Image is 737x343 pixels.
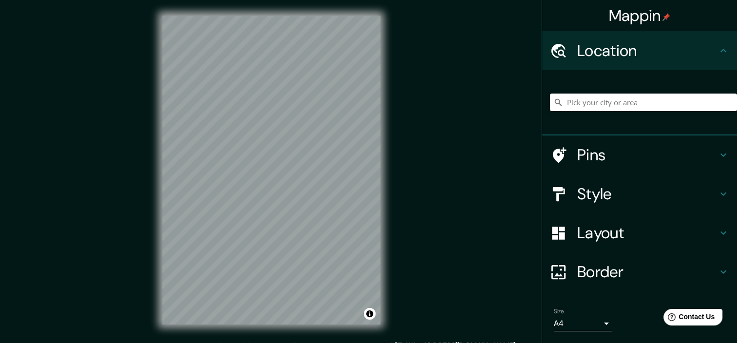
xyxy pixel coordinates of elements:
h4: Mappin [609,6,671,25]
h4: Location [577,41,718,60]
h4: Style [577,184,718,204]
h4: Pins [577,145,718,165]
div: Style [542,174,737,213]
canvas: Map [162,16,380,324]
h4: Border [577,262,718,282]
div: Location [542,31,737,70]
div: A4 [554,316,612,331]
input: Pick your city or area [550,94,737,111]
img: pin-icon.png [662,13,670,21]
div: Border [542,252,737,291]
label: Size [554,307,564,316]
iframe: Help widget launcher [650,305,726,332]
h4: Layout [577,223,718,243]
div: Pins [542,135,737,174]
div: Layout [542,213,737,252]
button: Toggle attribution [364,308,376,320]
